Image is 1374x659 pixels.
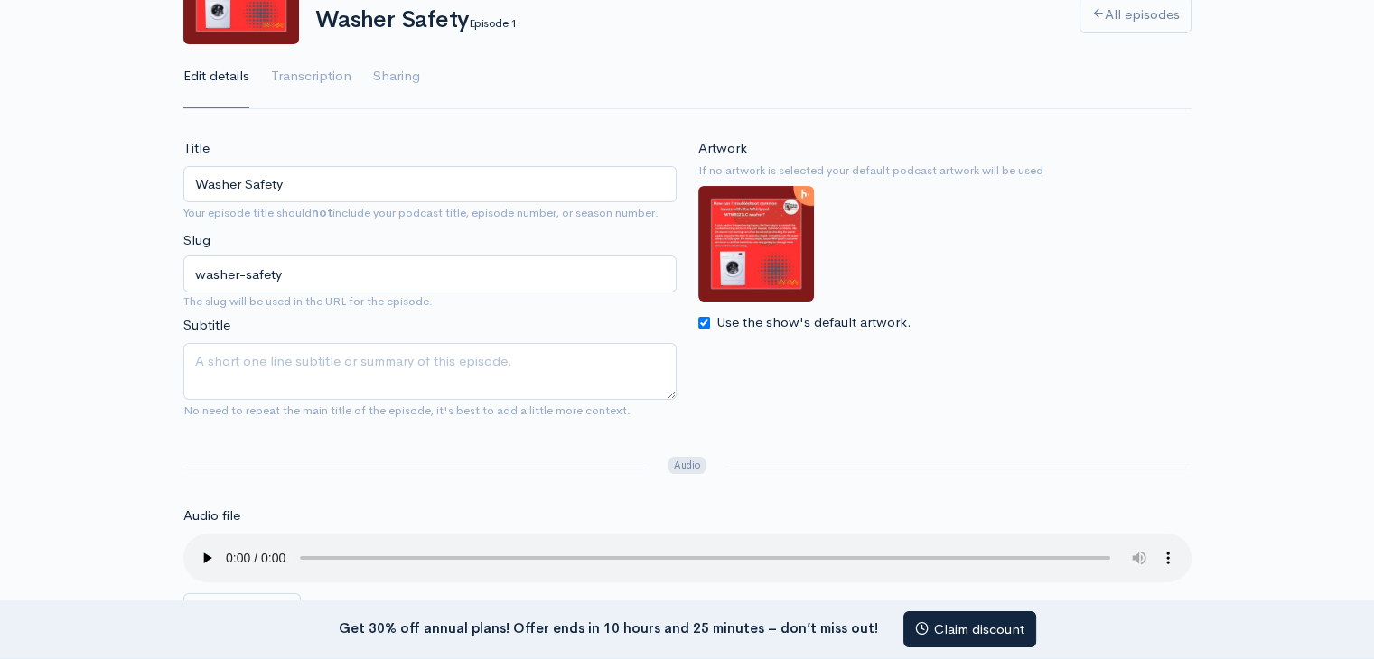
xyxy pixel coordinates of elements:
[315,7,1058,33] h1: Washer Safety
[716,312,911,333] label: Use the show's default artwork.
[668,457,706,474] span: Audio
[183,255,677,292] input: title-of-episode
[183,230,210,251] label: Slug
[183,292,677,311] small: The slug will be used in the URL for the episode.
[312,205,332,220] strong: not
[183,315,230,336] label: Subtitle
[903,611,1036,648] a: Claim discount
[183,44,249,109] a: Edit details
[183,166,677,203] input: What is the episode's title?
[339,618,878,636] strong: Get 30% off annual plans! Offer ends in 10 hours and 25 minutes – don’t miss out!
[183,138,210,159] label: Title
[183,403,631,418] small: No need to repeat the main title of the episode, it's best to add a little more context.
[183,506,240,526] label: Audio file
[698,138,747,159] label: Artwork
[469,15,516,31] small: Episode 1
[373,44,420,109] a: Sharing
[183,205,659,220] small: Your episode title should include your podcast title, episode number, or season number.
[271,44,351,109] a: Transcription
[698,162,1192,180] small: If no artwork is selected your default podcast artwork will be used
